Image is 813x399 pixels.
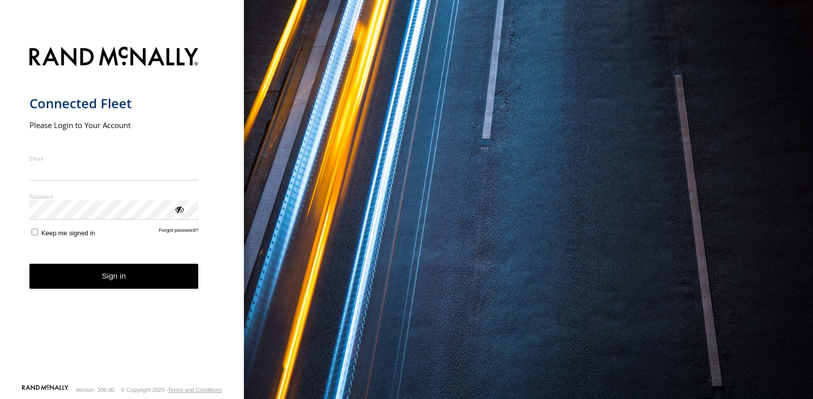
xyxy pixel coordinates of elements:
a: Visit our Website [22,385,69,395]
form: main [29,41,215,384]
div: Version: 306.00 [76,387,114,393]
span: Keep me signed in [41,229,95,237]
label: Password [29,193,199,200]
div: ViewPassword [174,204,184,214]
label: Email [29,155,199,162]
a: Forgot password? [159,227,199,237]
button: Sign in [29,264,199,289]
img: Rand McNally [29,45,199,71]
div: © Copyright 2025 - [121,387,222,393]
h2: Please Login to Your Account [29,120,199,130]
h1: Connected Fleet [29,95,199,112]
a: Terms and Conditions [168,387,222,393]
input: Keep me signed in [32,229,38,235]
